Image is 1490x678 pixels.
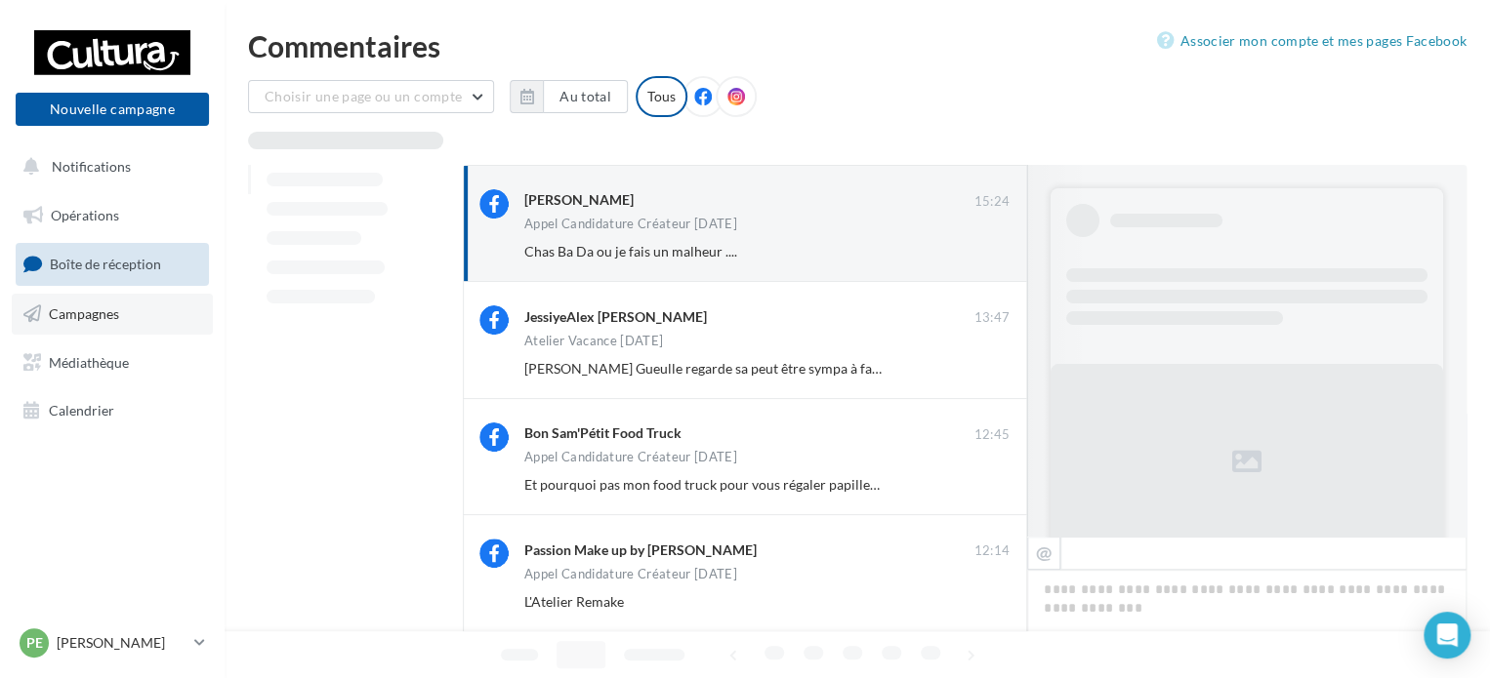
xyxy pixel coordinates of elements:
span: Choisir une page ou un compte [265,88,462,104]
span: Médiathèque [49,353,129,370]
div: Passion Make up by [PERSON_NAME] [524,540,757,560]
button: Choisir une page ou un compte [248,80,494,113]
span: Campagnes [49,305,119,322]
button: Notifications [12,146,205,187]
span: Et pourquoi pas mon food truck pour vous régaler papilles et pupilles avec arancini et desserts g... [524,476,1172,493]
div: [PERSON_NAME] [524,190,634,210]
a: Médiathèque [12,342,213,383]
a: Campagnes [12,294,213,335]
div: Atelier Vacance [DATE] [524,335,663,347]
div: [PERSON_NAME] [524,657,634,676]
a: Pe [PERSON_NAME] [16,624,209,661]
button: Au total [510,80,628,113]
span: Pe [26,633,43,653]
span: 15:24 [973,193,1010,211]
span: 13:47 [973,309,1010,327]
span: Boîte de réception [50,256,161,272]
span: [PERSON_NAME] Gueulle regarde sa peut être sympa à faire avec les enfants [524,360,986,377]
span: 12:45 [973,426,1010,444]
span: 12:14 [973,542,1010,560]
a: Associer mon compte et mes pages Facebook [1157,29,1467,53]
span: L'Atelier Remake [524,593,624,610]
div: Tous [636,76,687,117]
div: JessiyeAlex [PERSON_NAME] [524,307,707,327]
a: Calendrier [12,390,213,431]
span: Notifications [52,158,131,175]
a: Opérations [12,195,213,236]
div: Commentaires [248,31,1467,60]
button: Nouvelle campagne [16,93,209,126]
div: Appel Candidature Créateur [DATE] [524,218,737,230]
button: Au total [543,80,628,113]
span: 12:14 [973,659,1010,677]
span: Chas Ba Da ou je fais un malheur .... [524,243,737,259]
span: Opérations [51,207,119,223]
div: Appel Candidature Créateur [DATE] [524,451,737,463]
div: Open Intercom Messenger [1424,612,1470,658]
div: Appel Candidature Créateur [DATE] [524,568,737,580]
div: Bon Sam'Pétit Food Truck [524,423,682,443]
span: Calendrier [49,402,114,419]
a: Boîte de réception [12,243,213,285]
p: [PERSON_NAME] [57,633,186,653]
